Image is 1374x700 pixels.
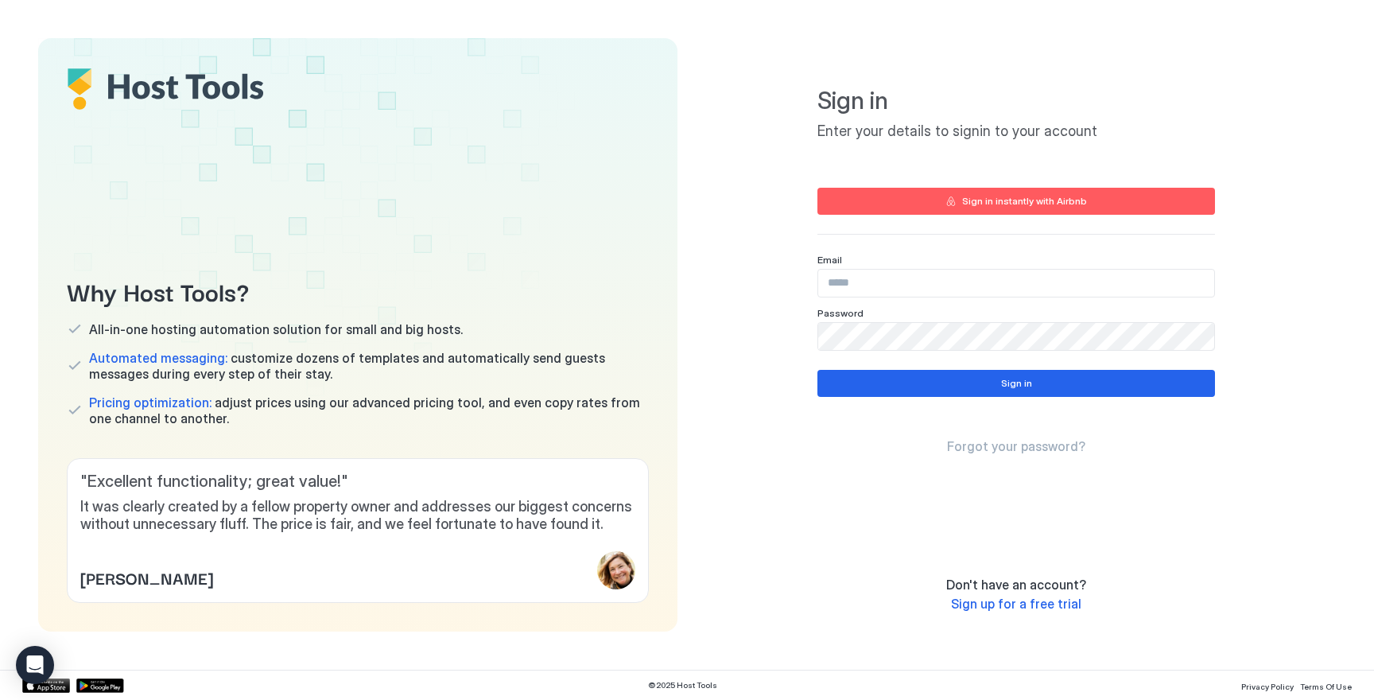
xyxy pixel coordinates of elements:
span: Privacy Policy [1241,682,1294,691]
input: Input Field [818,323,1214,350]
a: Privacy Policy [1241,677,1294,694]
span: All-in-one hosting automation solution for small and big hosts. [89,321,463,337]
span: [PERSON_NAME] [80,566,213,589]
span: Don't have an account? [946,577,1086,593]
span: Why Host Tools? [67,273,649,309]
span: Terms Of Use [1300,682,1352,691]
span: Enter your details to signin to your account [817,122,1215,141]
span: Forgot your password? [947,438,1085,454]
div: profile [597,551,635,589]
div: Sign in [1001,376,1032,391]
span: " Excellent functionality; great value! " [80,472,635,492]
span: Password [817,307,864,319]
a: App Store [22,679,70,693]
a: Terms Of Use [1300,677,1352,694]
div: Open Intercom Messenger [16,646,54,684]
span: Automated messaging: [89,350,227,366]
span: © 2025 Host Tools [648,680,717,690]
span: Pricing optimization: [89,395,212,410]
div: Sign in instantly with Airbnb [962,194,1087,208]
button: Sign in [817,370,1215,397]
a: Sign up for a free trial [951,596,1081,612]
input: Input Field [818,270,1214,297]
span: adjust prices using our advanced pricing tool, and even copy rates from one channel to another. [89,395,649,426]
span: Email [817,254,842,266]
a: Forgot your password? [947,438,1085,455]
a: Google Play Store [76,679,124,693]
span: It was clearly created by a fellow property owner and addresses our biggest concerns without unne... [80,498,635,534]
button: Sign in instantly with Airbnb [817,188,1215,215]
span: customize dozens of templates and automatically send guests messages during every step of their s... [89,350,649,382]
span: Sign in [817,86,1215,116]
